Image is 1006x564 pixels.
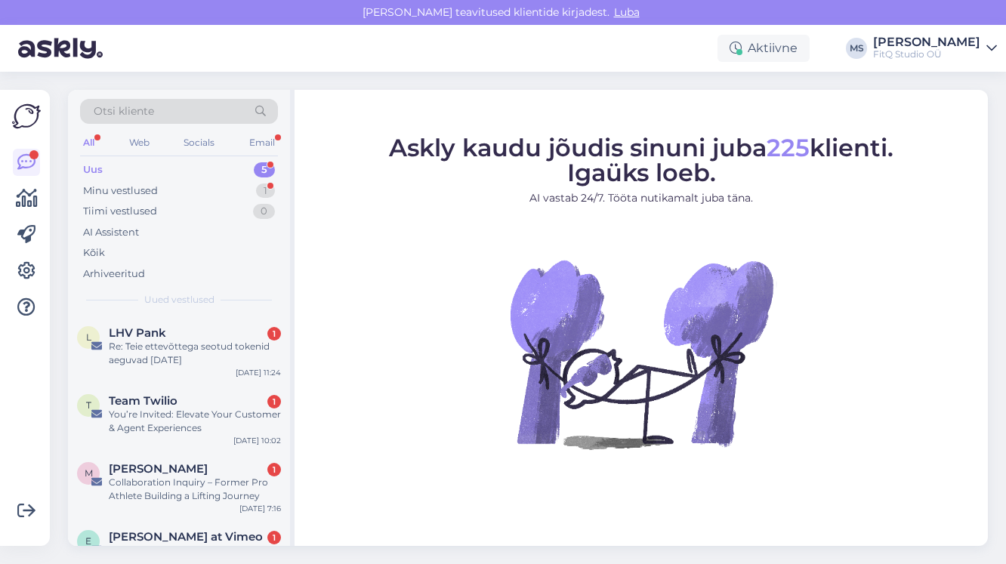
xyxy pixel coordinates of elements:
[846,38,867,59] div: MS
[873,48,980,60] div: FitQ Studio OÜ
[246,133,278,153] div: Email
[267,531,281,544] div: 1
[83,162,103,177] div: Uus
[83,267,145,282] div: Arhiveeritud
[86,331,91,343] span: L
[126,133,153,153] div: Web
[144,293,214,307] span: Uued vestlused
[109,530,263,544] span: Emily at Vimeo
[233,435,281,446] div: [DATE] 10:02
[239,503,281,514] div: [DATE] 7:16
[109,326,166,340] span: LHV Pank
[873,36,997,60] a: [PERSON_NAME]FitQ Studio OÜ
[109,394,177,408] span: Team Twilio
[86,399,91,411] span: T
[389,190,893,205] p: AI vastab 24/7. Tööta nutikamalt juba täna.
[109,476,281,503] div: Collaboration Inquiry – Former Pro Athlete Building a Lifting Journey
[873,36,980,48] div: [PERSON_NAME]
[267,463,281,476] div: 1
[267,395,281,408] div: 1
[85,535,91,547] span: E
[267,327,281,341] div: 1
[767,132,810,162] span: 225
[181,133,218,153] div: Socials
[83,204,157,219] div: Tiimi vestlused
[505,217,777,489] img: No Chat active
[109,408,281,435] div: You’re Invited: Elevate Your Customer & Agent Experiences
[83,225,139,240] div: AI Assistent
[717,35,810,62] div: Aktiivne
[94,103,154,119] span: Otsi kliente
[109,340,281,367] div: Re: Teie ettevõttega seotud tokenid aeguvad [DATE]
[83,183,158,199] div: Minu vestlused
[83,245,105,260] div: Kõik
[109,462,208,476] span: Mudit Srivastva
[256,183,275,199] div: 1
[12,102,41,131] img: Askly Logo
[253,204,275,219] div: 0
[85,467,93,479] span: M
[80,133,97,153] div: All
[389,132,893,186] span: Askly kaudu jõudis sinuni juba klienti. Igaüks loeb.
[236,367,281,378] div: [DATE] 11:24
[609,5,644,19] span: Luba
[254,162,275,177] div: 5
